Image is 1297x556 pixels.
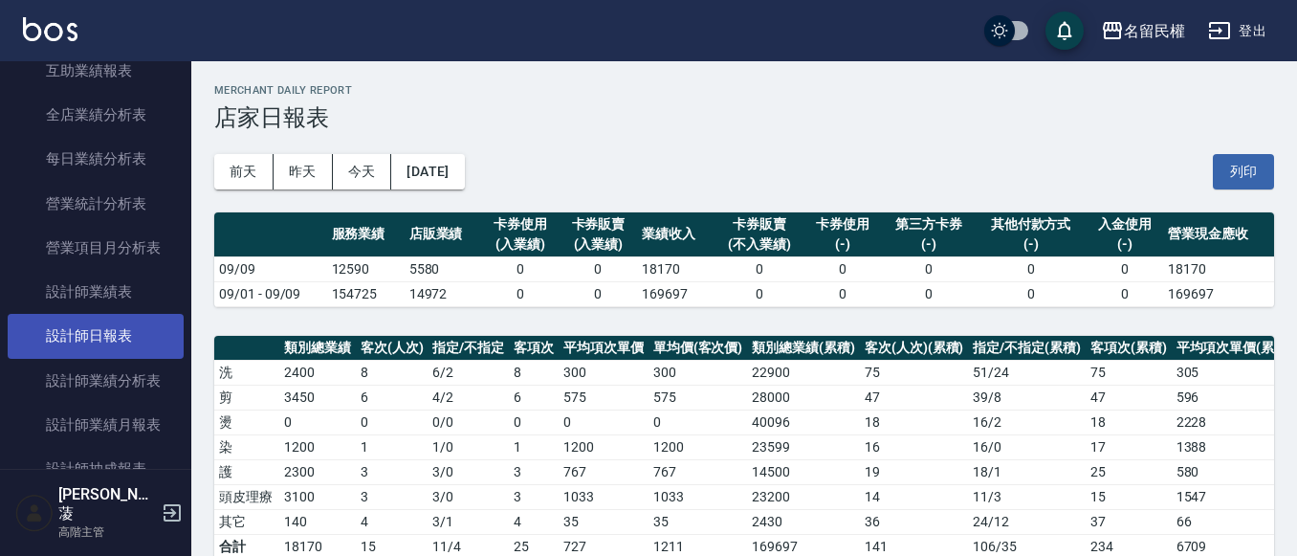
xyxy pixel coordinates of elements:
[58,523,156,541] p: 高階主管
[428,459,509,484] td: 3 / 0
[356,434,429,459] td: 1
[405,281,482,306] td: 14972
[214,360,279,385] td: 洗
[1124,19,1185,43] div: 名留民權
[214,434,279,459] td: 染
[1086,360,1172,385] td: 75
[428,385,509,410] td: 4 / 2
[808,214,876,234] div: 卡券使用
[968,385,1086,410] td: 39 / 8
[58,485,156,523] h5: [PERSON_NAME]蓤
[214,484,279,509] td: 頭皮理療
[648,434,748,459] td: 1200
[356,459,429,484] td: 3
[976,256,1086,281] td: 0
[714,281,803,306] td: 0
[637,212,714,257] th: 業績收入
[559,434,648,459] td: 1200
[747,336,860,361] th: 類別總業績(累積)
[860,459,969,484] td: 19
[719,214,799,234] div: 卡券販賣
[648,360,748,385] td: 300
[860,385,969,410] td: 47
[860,434,969,459] td: 16
[968,434,1086,459] td: 16 / 0
[886,214,970,234] div: 第三方卡券
[356,336,429,361] th: 客次(人次)
[279,360,356,385] td: 2400
[564,214,632,234] div: 卡券販賣
[968,360,1086,385] td: 51 / 24
[1086,385,1172,410] td: 47
[482,256,560,281] td: 0
[509,509,559,534] td: 4
[509,484,559,509] td: 3
[279,509,356,534] td: 140
[509,459,559,484] td: 3
[968,336,1086,361] th: 指定/不指定(累積)
[559,360,648,385] td: 300
[560,281,637,306] td: 0
[509,336,559,361] th: 客項次
[356,509,429,534] td: 4
[860,410,969,434] td: 18
[214,281,327,306] td: 09/01 - 09/09
[8,270,184,314] a: 設計師業績表
[1086,434,1172,459] td: 17
[8,314,184,358] a: 設計師日報表
[405,212,482,257] th: 店販業績
[8,226,184,270] a: 營業項目月分析表
[214,459,279,484] td: 護
[356,360,429,385] td: 8
[860,509,969,534] td: 36
[1200,13,1274,49] button: 登出
[980,214,1081,234] div: 其他付款方式
[1163,256,1274,281] td: 18170
[327,212,405,257] th: 服務業績
[214,410,279,434] td: 燙
[1086,484,1172,509] td: 15
[428,336,509,361] th: 指定/不指定
[509,410,559,434] td: 0
[1086,410,1172,434] td: 18
[487,214,555,234] div: 卡券使用
[968,509,1086,534] td: 24 / 12
[886,234,970,255] div: (-)
[279,434,356,459] td: 1200
[968,484,1086,509] td: 11 / 3
[559,484,648,509] td: 1033
[747,410,860,434] td: 40096
[860,360,969,385] td: 75
[214,256,327,281] td: 09/09
[648,459,748,484] td: 767
[8,182,184,226] a: 營業統計分析表
[333,154,392,189] button: 今天
[214,104,1274,131] h3: 店家日報表
[214,509,279,534] td: 其它
[279,385,356,410] td: 3450
[559,410,648,434] td: 0
[803,256,881,281] td: 0
[8,49,184,93] a: 互助業績報表
[968,459,1086,484] td: 18 / 1
[274,154,333,189] button: 昨天
[1086,281,1163,306] td: 0
[1086,336,1172,361] th: 客項次(累積)
[747,434,860,459] td: 23599
[327,256,405,281] td: 12590
[327,281,405,306] td: 154725
[356,410,429,434] td: 0
[279,459,356,484] td: 2300
[648,385,748,410] td: 575
[428,484,509,509] td: 3 / 0
[214,212,1274,307] table: a dense table
[356,385,429,410] td: 6
[428,410,509,434] td: 0 / 0
[1045,11,1084,50] button: save
[428,360,509,385] td: 6 / 2
[980,234,1081,255] div: (-)
[8,403,184,447] a: 設計師業績月報表
[714,256,803,281] td: 0
[808,234,876,255] div: (-)
[214,84,1274,97] h2: Merchant Daily Report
